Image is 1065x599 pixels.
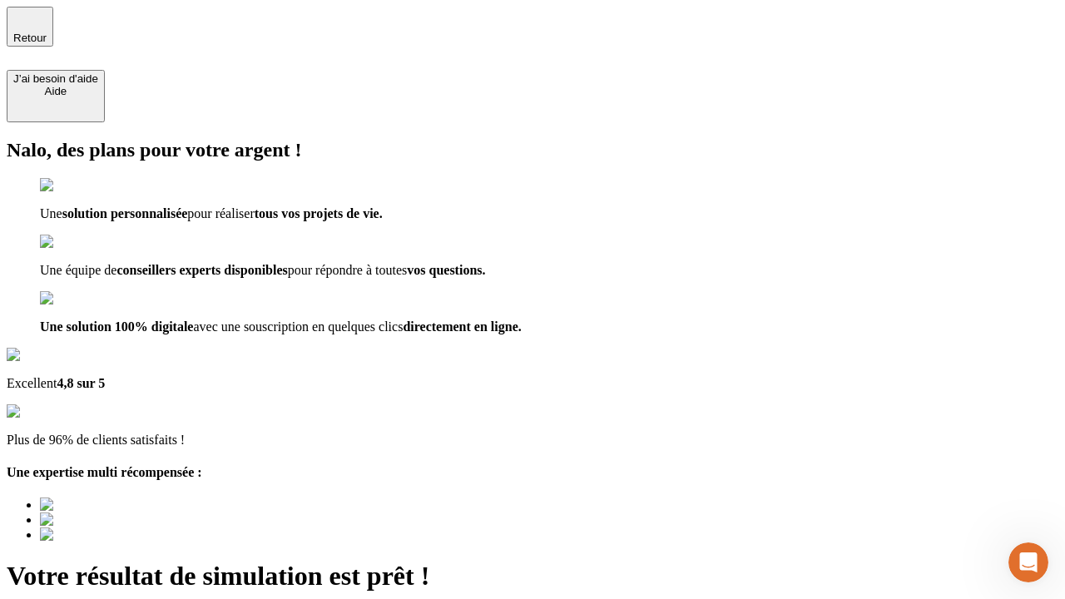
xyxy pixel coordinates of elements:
[7,465,1058,480] h4: Une expertise multi récompensée :
[62,206,188,220] span: solution personnalisée
[407,263,485,277] span: vos questions.
[7,139,1058,161] h2: Nalo, des plans pour votre argent !
[7,561,1058,592] h1: Votre résultat de simulation est prêt !
[116,263,287,277] span: conseillers experts disponibles
[40,319,193,334] span: Une solution 100% digitale
[40,235,111,250] img: checkmark
[13,72,98,85] div: J’ai besoin d'aide
[7,348,103,363] img: Google Review
[40,263,116,277] span: Une équipe de
[13,85,98,97] div: Aide
[288,263,408,277] span: pour répondre à toutes
[7,404,89,419] img: reviews stars
[40,178,111,193] img: checkmark
[7,7,53,47] button: Retour
[1008,542,1048,582] iframe: Intercom live chat
[40,498,194,512] img: Best savings advice award
[7,376,57,390] span: Excellent
[40,291,111,306] img: checkmark
[40,527,194,542] img: Best savings advice award
[7,433,1058,448] p: Plus de 96% de clients satisfaits !
[13,32,47,44] span: Retour
[403,319,521,334] span: directement en ligne.
[7,70,105,122] button: J’ai besoin d'aideAide
[40,206,62,220] span: Une
[193,319,403,334] span: avec une souscription en quelques clics
[255,206,383,220] span: tous vos projets de vie.
[40,512,194,527] img: Best savings advice award
[187,206,254,220] span: pour réaliser
[57,376,105,390] span: 4,8 sur 5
